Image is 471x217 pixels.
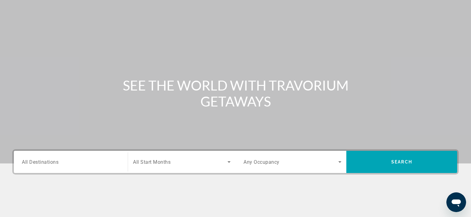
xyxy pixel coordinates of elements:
span: All Destinations [22,159,58,165]
button: Search [346,151,457,173]
iframe: Button to launch messaging window [446,192,466,212]
span: Search [391,159,412,164]
span: Any Occupancy [244,159,280,165]
span: All Start Months [133,159,171,165]
div: Search widget [14,151,457,173]
h1: SEE THE WORLD WITH TRAVORIUM GETAWAYS [120,77,351,109]
input: Select destination [22,159,120,166]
